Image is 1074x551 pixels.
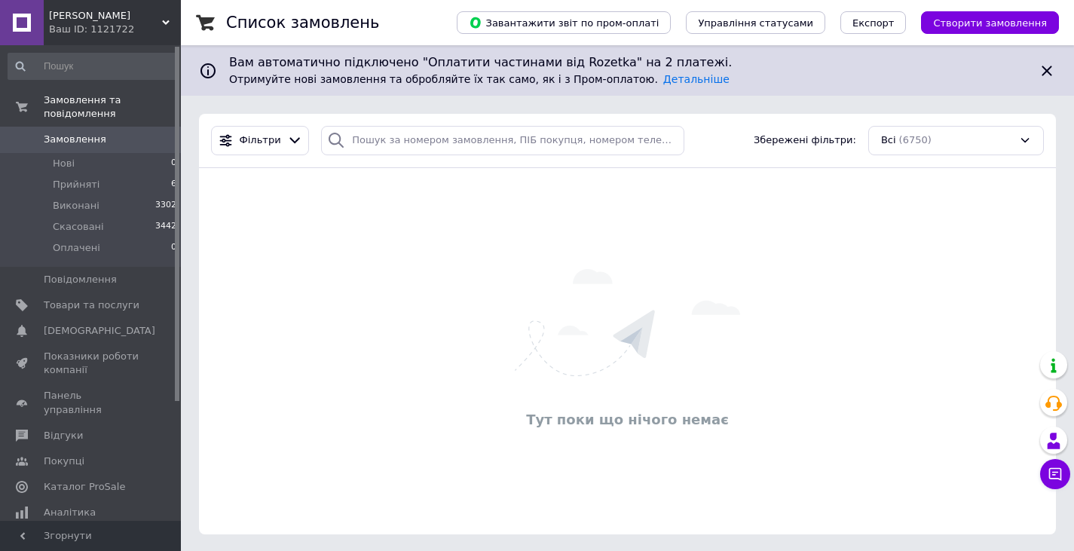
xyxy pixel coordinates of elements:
[53,241,100,255] span: Оплачені
[171,241,176,255] span: 0
[840,11,907,34] button: Експорт
[44,324,155,338] span: [DEMOGRAPHIC_DATA]
[229,73,730,85] span: Отримуйте нові замовлення та обробляйте їх так само, як і з Пром-оплатою.
[155,220,176,234] span: 3442
[44,455,84,468] span: Покупці
[663,73,730,85] a: Детальніше
[44,298,139,312] span: Товари та послуги
[49,23,181,36] div: Ваш ID: 1121722
[469,16,659,29] span: Завантажити звіт по пром-оплаті
[240,133,281,148] span: Фільтри
[171,178,176,191] span: 6
[899,134,932,145] span: (6750)
[852,17,895,29] span: Експорт
[155,199,176,213] span: 3302
[44,133,106,146] span: Замовлення
[207,410,1048,429] div: Тут поки що нічого немає
[44,389,139,416] span: Панель управління
[171,157,176,170] span: 0
[53,220,104,234] span: Скасовані
[44,350,139,377] span: Показники роботи компанії
[53,199,99,213] span: Виконані
[881,133,896,148] span: Всі
[49,9,162,23] span: Магазин Кроха
[229,54,1026,72] span: Вам автоматично підключено "Оплатити частинами від Rozetka" на 2 платежі.
[321,126,684,155] input: Пошук за номером замовлення, ПІБ покупця, номером телефону, Email, номером накладної
[686,11,825,34] button: Управління статусами
[44,93,181,121] span: Замовлення та повідомлення
[906,17,1059,28] a: Створити замовлення
[53,178,99,191] span: Прийняті
[921,11,1059,34] button: Створити замовлення
[933,17,1047,29] span: Створити замовлення
[1040,459,1070,489] button: Чат з покупцем
[44,273,117,286] span: Повідомлення
[457,11,671,34] button: Завантажити звіт по пром-оплаті
[698,17,813,29] span: Управління статусами
[44,429,83,442] span: Відгуки
[8,53,178,80] input: Пошук
[53,157,75,170] span: Нові
[226,14,379,32] h1: Список замовлень
[754,133,856,148] span: Збережені фільтри:
[44,506,96,519] span: Аналітика
[44,480,125,494] span: Каталог ProSale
